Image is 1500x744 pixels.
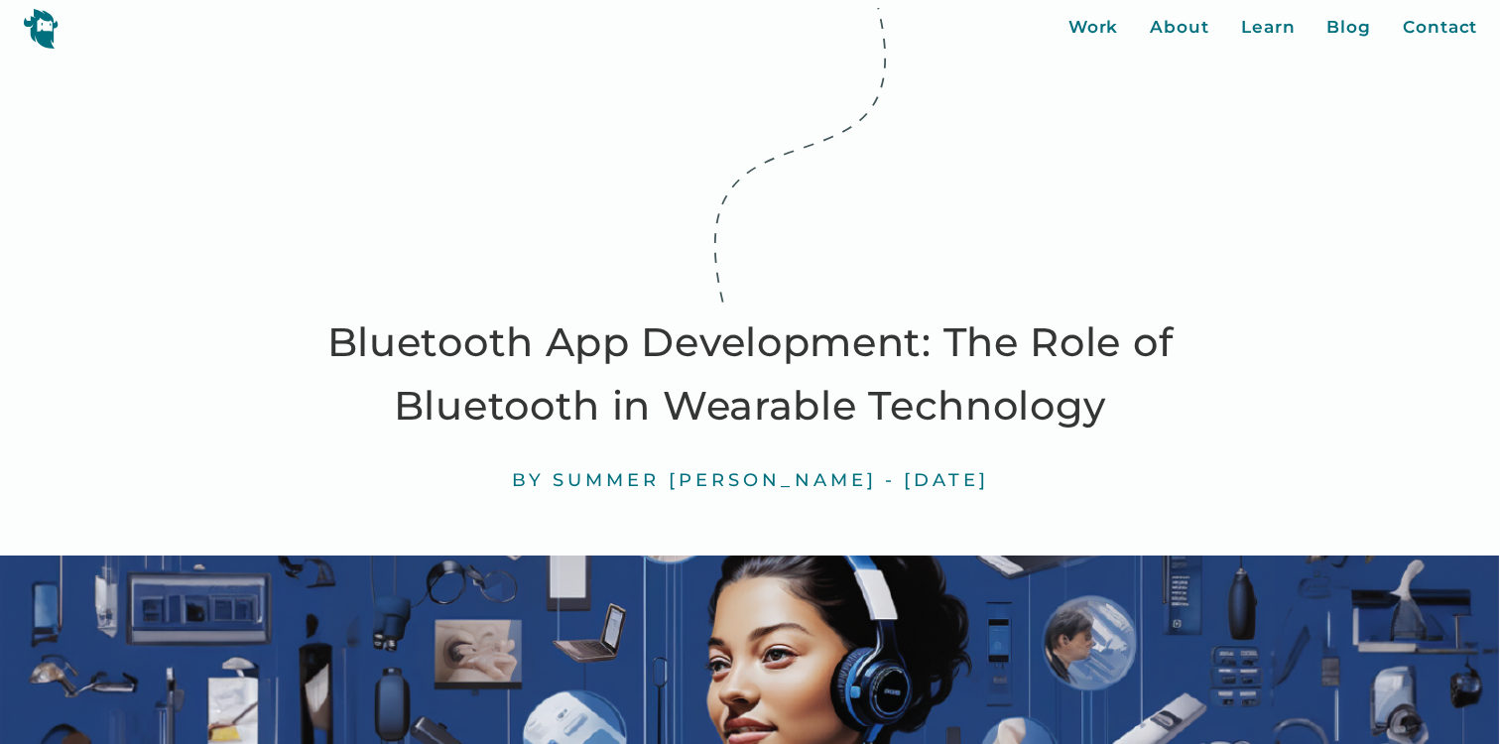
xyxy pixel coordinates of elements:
div: By [512,469,545,492]
a: Learn [1241,15,1296,41]
h1: Bluetooth App Development: The Role of Bluetooth in Wearable Technology [304,310,1196,437]
div: - [885,469,896,492]
a: About [1150,15,1209,41]
div: Summer [PERSON_NAME] [553,469,877,492]
img: yeti logo icon [23,8,59,49]
a: Work [1068,15,1119,41]
a: Blog [1326,15,1371,41]
div: [DATE] [904,469,989,492]
a: Contact [1403,15,1477,41]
